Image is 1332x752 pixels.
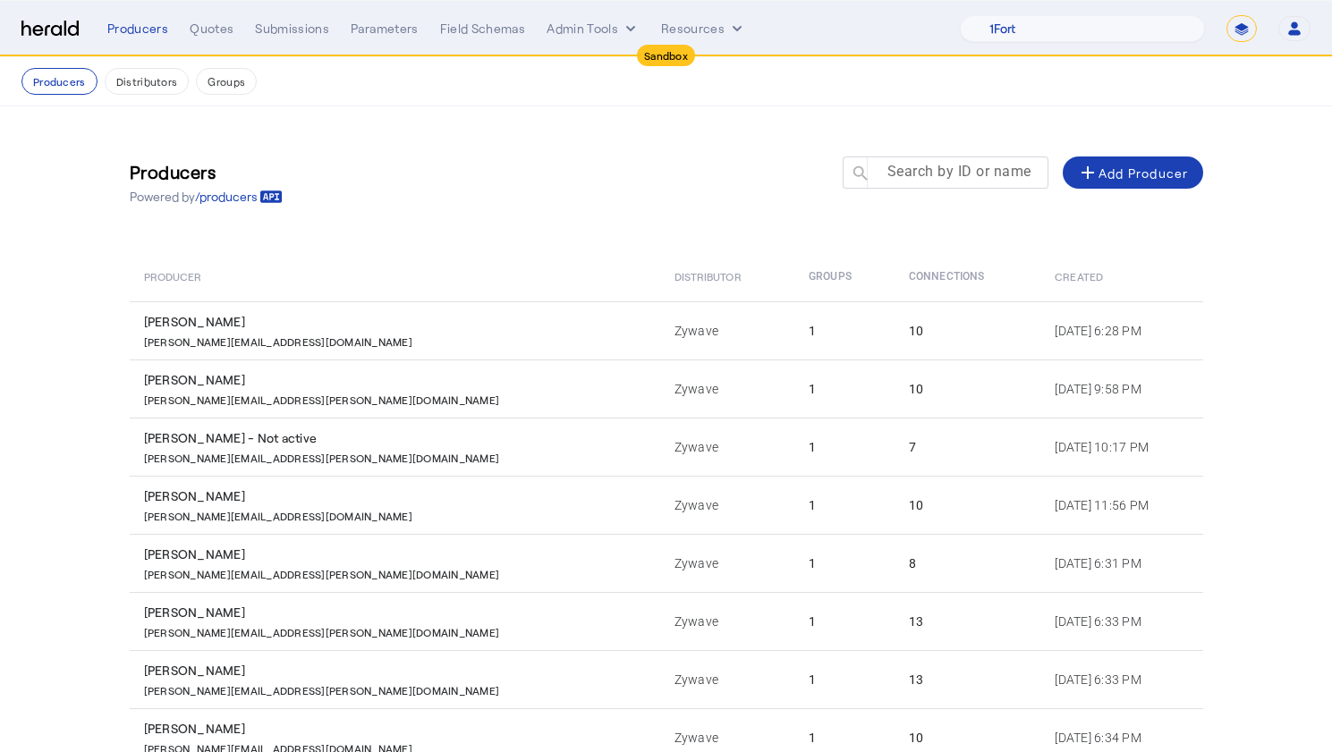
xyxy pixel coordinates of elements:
[144,720,653,738] div: [PERSON_NAME]
[909,613,1033,630] div: 13
[794,476,895,534] td: 1
[1040,418,1202,476] td: [DATE] 10:17 PM
[660,476,795,534] td: Zywave
[130,188,283,206] p: Powered by
[909,729,1033,747] div: 10
[794,251,895,301] th: Groups
[660,359,795,418] td: Zywave
[130,251,660,301] th: Producer
[909,380,1033,398] div: 10
[144,680,500,697] p: [PERSON_NAME][EMAIL_ADDRESS][PERSON_NAME][DOMAIN_NAME]
[105,68,190,95] button: Distributors
[887,163,1031,180] mat-label: Search by ID or name
[794,534,895,592] td: 1
[1040,650,1202,708] td: [DATE] 6:33 PM
[1040,476,1202,534] td: [DATE] 11:56 PM
[660,592,795,650] td: Zywave
[107,20,168,38] div: Producers
[21,68,98,95] button: Producers
[144,563,500,581] p: [PERSON_NAME][EMAIL_ADDRESS][PERSON_NAME][DOMAIN_NAME]
[130,159,283,184] h3: Producers
[1077,162,1099,183] mat-icon: add
[351,20,419,38] div: Parameters
[909,496,1033,514] div: 10
[547,20,640,38] button: internal dropdown menu
[195,188,283,206] a: /producers
[794,359,895,418] td: 1
[909,322,1033,340] div: 10
[660,301,795,359] td: Zywave
[794,592,895,650] td: 1
[144,313,653,331] div: [PERSON_NAME]
[1040,534,1202,592] td: [DATE] 6:31 PM
[144,545,653,563] div: [PERSON_NAME]
[1063,156,1203,189] button: Add Producer
[909,671,1033,689] div: 13
[637,45,695,66] div: Sandbox
[21,21,79,38] img: Herald Logo
[843,164,873,186] mat-icon: search
[1040,592,1202,650] td: [DATE] 6:33 PM
[660,418,795,476] td: Zywave
[144,604,653,621] div: [PERSON_NAME]
[794,650,895,708] td: 1
[255,20,329,38] div: Submissions
[661,20,746,38] button: Resources dropdown menu
[196,68,257,95] button: Groups
[190,20,233,38] div: Quotes
[1077,162,1189,183] div: Add Producer
[144,331,412,349] p: [PERSON_NAME][EMAIL_ADDRESS][DOMAIN_NAME]
[144,621,500,639] p: [PERSON_NAME][EMAIL_ADDRESS][PERSON_NAME][DOMAIN_NAME]
[660,251,795,301] th: Distributor
[660,650,795,708] td: Zywave
[1040,359,1202,418] td: [DATE] 9:58 PM
[144,429,653,447] div: [PERSON_NAME] - Not active
[909,554,1033,572] div: 8
[144,371,653,389] div: [PERSON_NAME]
[660,534,795,592] td: Zywave
[794,301,895,359] td: 1
[1040,301,1202,359] td: [DATE] 6:28 PM
[144,389,500,407] p: [PERSON_NAME][EMAIL_ADDRESS][PERSON_NAME][DOMAIN_NAME]
[895,251,1040,301] th: Connections
[144,447,500,465] p: [PERSON_NAME][EMAIL_ADDRESS][PERSON_NAME][DOMAIN_NAME]
[144,662,653,680] div: [PERSON_NAME]
[440,20,526,38] div: Field Schemas
[144,487,653,505] div: [PERSON_NAME]
[1040,251,1202,301] th: Created
[909,438,1033,456] div: 7
[144,505,412,523] p: [PERSON_NAME][EMAIL_ADDRESS][DOMAIN_NAME]
[794,418,895,476] td: 1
